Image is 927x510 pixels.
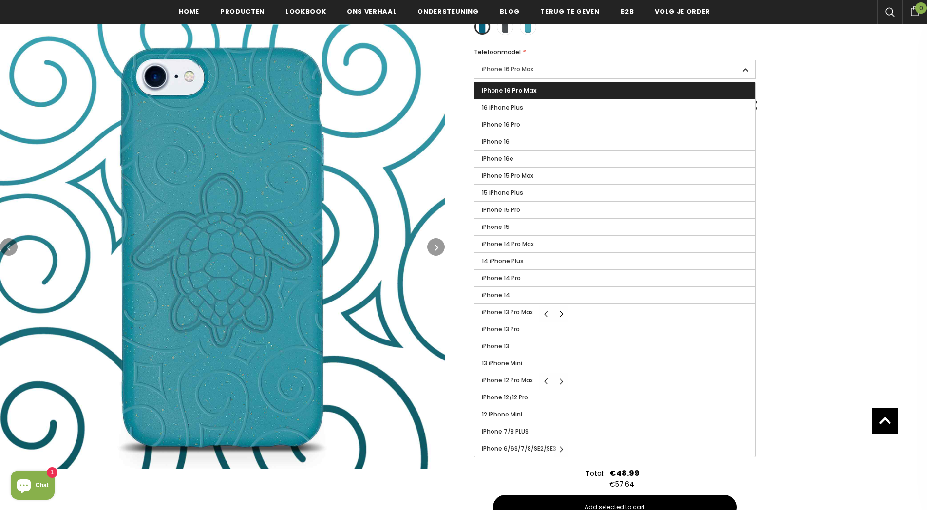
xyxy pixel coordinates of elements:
[482,359,522,367] span: 13 iPhone Mini
[474,60,756,79] label: iPhone 16 Pro Max
[915,2,927,14] span: 0
[482,291,510,299] span: iPhone 14
[621,7,634,16] span: B2B
[482,171,533,180] span: iPhone 15 Pro Max
[902,4,927,16] a: 0
[482,206,520,214] span: iPhone 15 Pro
[482,240,534,248] span: iPhone 14 Pro Max
[482,342,509,350] span: iPhone 13
[482,427,529,435] span: iPhone 7/8 PLUS
[482,120,520,129] span: iPhone 16 Pro
[540,7,599,16] span: Terug te geven
[482,137,510,146] span: iPhone 16
[609,467,640,479] div: €48.99
[474,48,521,56] span: Telefoonmodel
[417,7,478,16] span: ondersteuning
[482,308,533,316] span: iPhone 13 Pro Max
[482,274,521,282] span: iPhone 14 Pro
[482,189,523,197] span: 15 iPhone Plus
[482,444,556,453] span: iPhone 6/6S/7/8/SE2/SE3
[179,7,200,16] span: Home
[482,257,524,265] span: 14 iPhone Plus
[8,471,57,502] inbox-online-store-chat: Shopify online store chat
[655,7,710,16] span: Volg je order
[220,7,265,16] span: Producten
[482,86,536,94] span: iPhone 16 Pro Max
[482,410,522,418] span: 12 iPhone Mini
[482,154,513,163] span: iPhone 16e
[500,7,520,16] span: Blog
[482,103,523,112] span: 16 iPhone Plus
[347,7,397,16] span: Ons verhaal
[285,7,326,16] span: Lookbook
[482,376,533,384] span: iPhone 12 Pro Max
[482,223,510,231] span: iPhone 15
[609,479,642,489] div: €57.64
[482,393,528,401] span: iPhone 12/12 Pro
[482,325,520,333] span: iPhone 13 Pro
[586,469,605,478] div: Total:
